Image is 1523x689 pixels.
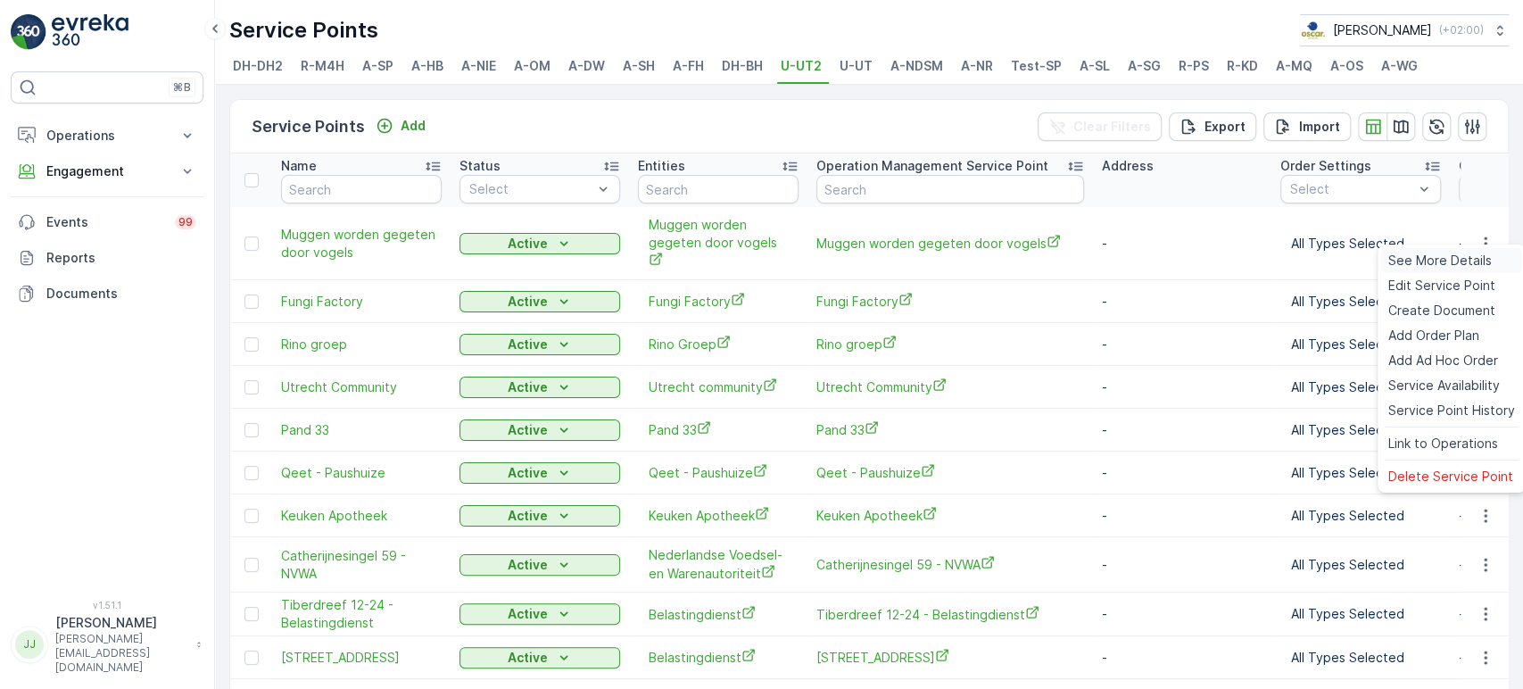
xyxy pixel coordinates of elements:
div: Toggle Row Selected [244,337,259,352]
p: Status [459,157,501,175]
a: Utrecht Community [281,378,442,396]
a: Edit Service Point [1381,273,1522,298]
img: basis-logo_rgb2x.png [1300,21,1326,40]
span: U-UT2 [781,57,822,75]
a: Rino Groep [649,335,788,353]
p: Select [469,180,592,198]
span: R-M4H [301,57,344,75]
td: - [1093,593,1271,636]
a: Documents [11,276,203,311]
span: A-NIE [461,57,496,75]
div: Toggle Row Selected [244,237,259,251]
td: - [1093,207,1271,280]
span: A-SL [1080,57,1110,75]
p: Active [508,556,548,574]
img: logo_light-DOdMpM7g.png [52,14,128,50]
p: ⌘B [173,80,191,95]
p: Active [508,235,548,253]
a: See More Details [1381,248,1522,273]
a: Sint Jacobsstraat 200 - Belastingdienst [281,649,442,667]
span: DH-DH2 [233,57,283,75]
button: Engagement [11,154,203,189]
p: 99 [178,215,193,229]
button: Export [1169,112,1256,141]
span: Fungi Factory [649,292,788,311]
div: Toggle Row Selected [244,607,259,621]
span: A-WG [1381,57,1418,75]
p: All Types Selected [1291,336,1430,353]
span: Utrecht community [649,378,788,396]
span: v 1.51.1 [11,600,203,610]
td: - [1093,323,1271,366]
span: Tiberdreef 12-24 - Belastingdienst [281,596,442,632]
span: A-SH [623,57,655,75]
div: Toggle Row Selected [244,380,259,394]
a: Belastingdienst [649,648,788,667]
span: Muggen worden gegeten door vogels [816,234,1084,253]
span: A-SG [1128,57,1161,75]
span: A-MQ [1276,57,1312,75]
p: Active [508,464,548,482]
span: [STREET_ADDRESS] [816,648,1084,667]
span: See More Details [1388,252,1492,270]
a: Rino groep [281,336,442,353]
span: Keuken Apotheek [281,507,442,525]
p: Reports [46,249,196,267]
p: Operations [46,127,168,145]
button: Active [459,419,620,441]
a: Nederlandse Voedsel- en Warenautoriteit [649,546,788,583]
p: Entities [638,157,685,175]
button: Active [459,505,620,527]
a: Fungi Factory [816,292,1084,311]
a: Tiberdreef 12-24 - Belastingdienst [816,605,1084,624]
a: Fungi Factory [281,293,442,311]
span: Belastingdienst [649,605,788,624]
span: [STREET_ADDRESS] [281,649,442,667]
img: logo [11,14,46,50]
p: Order Settings [1280,157,1371,175]
a: Qeet - Paushuize [649,463,788,482]
p: All Types Selected [1291,235,1430,253]
span: A-FH [673,57,704,75]
p: All Types Selected [1291,378,1430,396]
a: Catherijnesingel 59 - NVWA [816,555,1084,574]
a: Rino groep [816,335,1084,353]
p: Export [1204,118,1246,136]
span: Keuken Apotheek [649,506,788,525]
p: Active [508,336,548,353]
span: A-HB [411,57,443,75]
p: All Types Selected [1291,293,1430,311]
button: Operations [11,118,203,154]
p: Add [401,117,426,135]
span: Qeet - Paushuize [816,463,1084,482]
a: Qeet - Paushuize [281,464,442,482]
td: - [1093,452,1271,494]
p: Operation Management Service Point [816,157,1048,175]
button: JJ[PERSON_NAME][PERSON_NAME][EMAIL_ADDRESS][DOMAIN_NAME] [11,614,203,675]
span: Pand 33 [649,420,788,439]
td: - [1093,537,1271,593]
button: Active [459,603,620,625]
span: Muggen worden gegeten door vogels [649,216,788,270]
td: - [1093,366,1271,409]
button: Active [459,377,620,398]
button: Active [459,554,620,576]
input: Search [638,175,799,203]
span: Utrecht Community [816,378,1084,396]
a: Muggen worden gegeten door vogels [281,226,442,261]
td: - [1093,636,1271,679]
span: Service Availability [1388,377,1500,394]
span: A-DW [568,57,605,75]
a: Keuken Apotheek [816,506,1084,525]
td: - [1093,494,1271,537]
